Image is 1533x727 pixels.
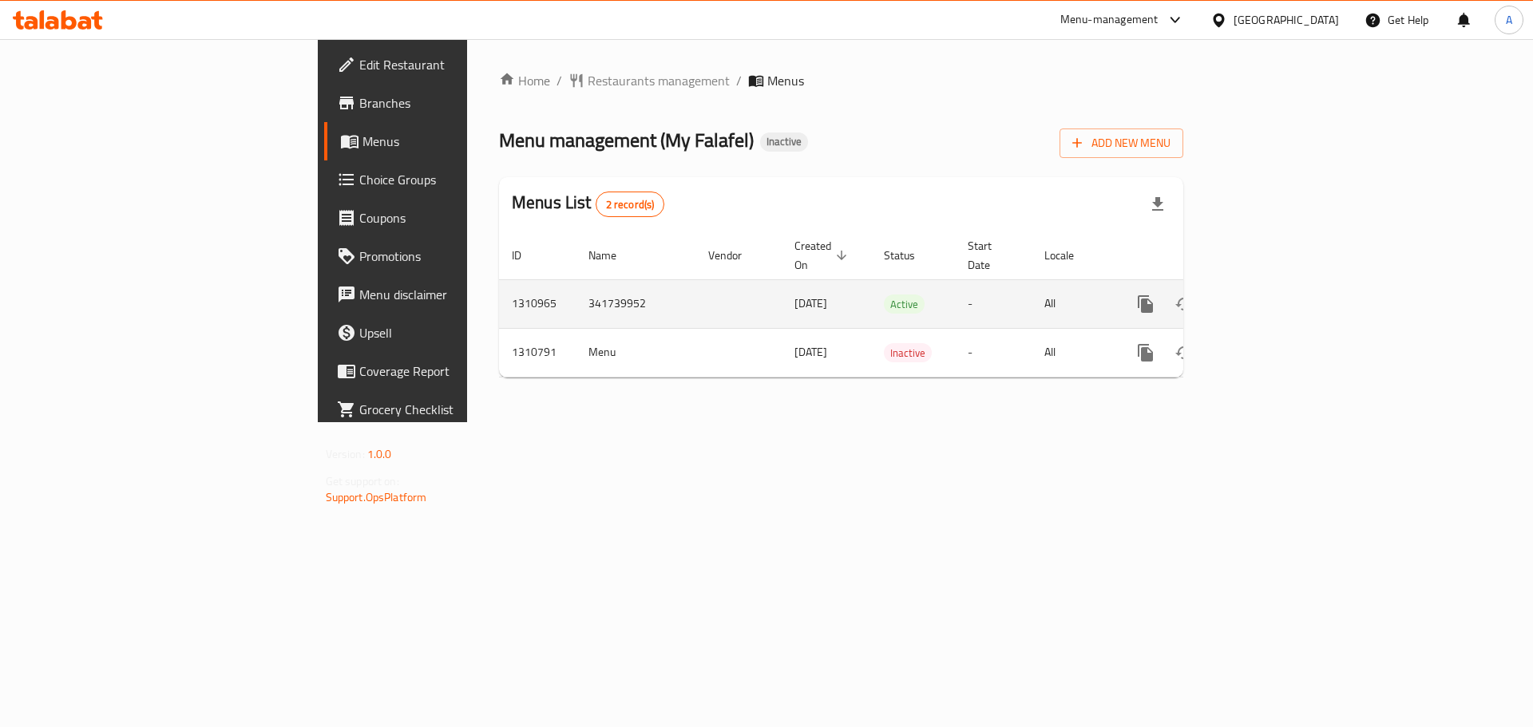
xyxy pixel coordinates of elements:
span: 1.0.0 [367,444,392,464]
span: Active [884,295,925,314]
span: Created On [794,236,852,275]
div: Total records count [596,192,665,217]
div: Export file [1139,185,1177,223]
span: ID [512,246,542,265]
span: Menu management ( My Falafel ) [499,122,754,158]
a: Coverage Report [324,352,574,390]
a: Restaurants management [568,71,730,90]
td: - [955,328,1032,377]
span: Start Date [968,236,1012,275]
div: Inactive [884,343,932,362]
table: enhanced table [499,231,1293,377]
h2: Menus List [512,191,664,217]
span: Add New Menu [1072,133,1171,153]
a: Coupons [324,199,574,237]
span: Coupons [359,208,561,227]
button: Change Status [1165,334,1203,372]
span: Locale [1044,246,1095,265]
span: A [1506,11,1512,29]
span: Branches [359,93,561,113]
span: Edit Restaurant [359,55,561,74]
span: Version: [326,444,365,464]
span: Choice Groups [359,170,561,189]
span: Menu disclaimer [359,285,561,304]
button: Change Status [1165,285,1203,323]
a: Menu disclaimer [324,275,574,314]
button: more [1127,285,1165,323]
span: Upsell [359,323,561,342]
span: Grocery Checklist [359,400,561,419]
span: 2 record(s) [596,197,664,212]
td: All [1032,328,1114,377]
div: [GEOGRAPHIC_DATA] [1234,11,1339,29]
th: Actions [1114,231,1293,280]
span: Vendor [708,246,763,265]
span: Promotions [359,247,561,266]
button: Add New Menu [1060,128,1183,158]
a: Choice Groups [324,160,574,199]
div: Inactive [760,132,808,152]
span: Inactive [760,135,808,148]
li: / [736,71,742,90]
a: Edit Restaurant [324,45,574,84]
a: Grocery Checklist [324,390,574,429]
a: Support.OpsPlatform [326,487,427,508]
td: - [955,279,1032,328]
span: Get support on: [326,471,399,492]
td: All [1032,279,1114,328]
span: Status [884,246,936,265]
span: Menus [767,71,804,90]
a: Menus [324,122,574,160]
a: Branches [324,84,574,122]
span: Menus [362,132,561,151]
span: Inactive [884,344,932,362]
span: Restaurants management [588,71,730,90]
span: Name [588,246,637,265]
span: Coverage Report [359,362,561,381]
button: more [1127,334,1165,372]
td: Menu [576,328,695,377]
span: [DATE] [794,342,827,362]
td: 341739952 [576,279,695,328]
span: [DATE] [794,293,827,314]
a: Promotions [324,237,574,275]
a: Upsell [324,314,574,352]
div: Menu-management [1060,10,1159,30]
nav: breadcrumb [499,71,1183,90]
